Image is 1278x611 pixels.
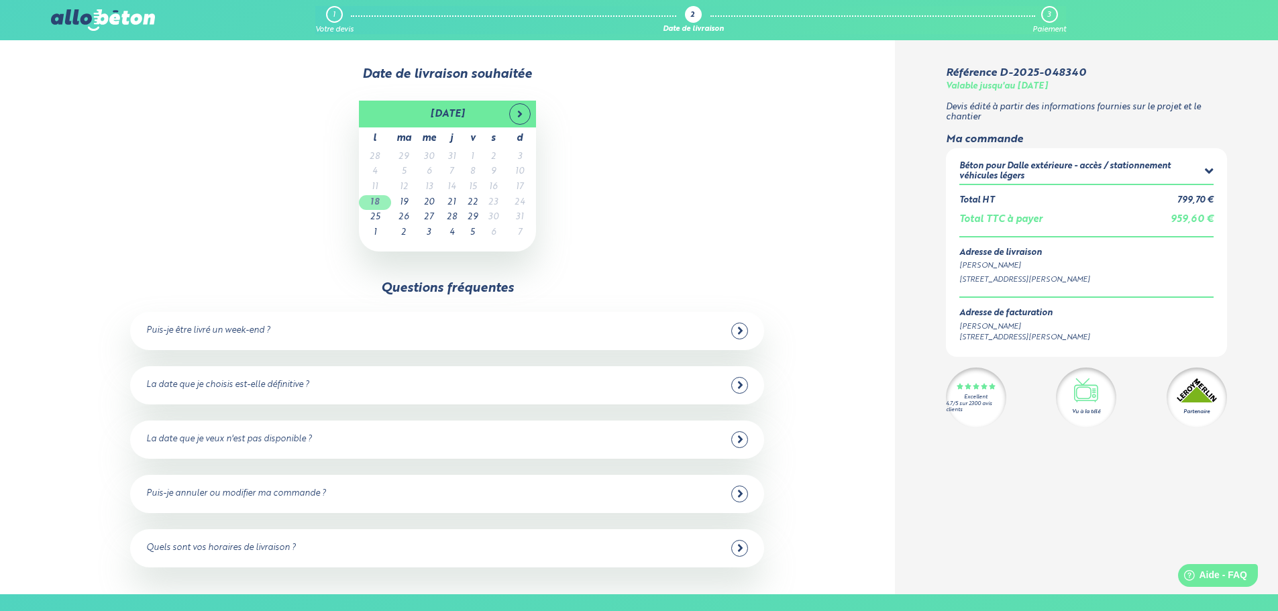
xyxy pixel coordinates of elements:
[146,380,309,390] div: La date que je choisis est-elle définitive ?
[504,164,536,180] td: 10
[462,127,483,150] th: v
[483,210,504,225] td: 30
[333,11,335,19] div: 1
[1171,215,1214,224] span: 959,60 €
[663,25,724,34] div: Date de livraison
[417,195,441,211] td: 20
[946,67,1086,79] div: Référence D-2025-048340
[946,82,1048,92] div: Valable jusqu'au [DATE]
[359,195,391,211] td: 18
[391,195,417,211] td: 19
[690,11,694,20] div: 2
[504,225,536,241] td: 7
[359,225,391,241] td: 1
[441,164,462,180] td: 7
[959,248,1214,258] div: Adresse de livraison
[381,281,514,296] div: Questions fréquentes
[359,180,391,195] td: 11
[391,180,417,195] td: 12
[462,195,483,211] td: 22
[462,225,483,241] td: 5
[1032,6,1066,34] a: 3 Paiement
[483,150,504,165] td: 2
[483,164,504,180] td: 9
[959,162,1206,181] div: Béton pour Dalle extérieure - accès / stationnement véhicules légers
[462,164,483,180] td: 8
[959,214,1043,225] div: Total TTC à payer
[959,309,1090,319] div: Adresse de facturation
[441,127,462,150] th: j
[359,150,391,165] td: 28
[359,210,391,225] td: 25
[959,274,1214,286] div: [STREET_ADDRESS][PERSON_NAME]
[441,225,462,241] td: 4
[417,180,441,195] td: 13
[315,25,354,34] div: Votre devis
[1032,25,1066,34] div: Paiement
[441,210,462,225] td: 28
[417,127,441,150] th: me
[391,164,417,180] td: 5
[663,6,724,34] a: 2 Date de livraison
[504,195,536,211] td: 24
[315,6,354,34] a: 1 Votre devis
[1047,11,1051,19] div: 3
[946,401,1006,413] div: 4.7/5 sur 2300 avis clients
[146,489,326,499] div: Puis-je annuler ou modifier ma commande ?
[1183,408,1210,416] div: Partenaire
[504,180,536,195] td: 17
[51,9,154,31] img: allobéton
[964,394,988,400] div: Excellent
[441,150,462,165] td: 31
[391,101,504,127] th: [DATE]
[504,150,536,165] td: 3
[417,210,441,225] td: 27
[417,164,441,180] td: 6
[462,180,483,195] td: 15
[391,150,417,165] td: 29
[1159,559,1263,596] iframe: Help widget launcher
[483,180,504,195] td: 16
[462,150,483,165] td: 1
[391,210,417,225] td: 26
[462,210,483,225] td: 29
[1177,196,1214,206] div: 799,70 €
[504,127,536,150] th: d
[483,127,504,150] th: s
[146,435,312,445] div: La date que je veux n'est pas disponible ?
[959,260,1214,272] div: [PERSON_NAME]
[417,225,441,241] td: 3
[441,180,462,195] td: 14
[959,196,994,206] div: Total HT
[959,162,1214,184] summary: Béton pour Dalle extérieure - accès / stationnement véhicules légers
[359,127,391,150] th: l
[504,210,536,225] td: 31
[359,164,391,180] td: 4
[483,225,504,241] td: 6
[483,195,504,211] td: 23
[946,133,1227,146] div: Ma commande
[959,332,1090,343] div: [STREET_ADDRESS][PERSON_NAME]
[391,225,417,241] td: 2
[146,543,296,553] div: Quels sont vos horaires de livraison ?
[51,67,843,82] div: Date de livraison souhaitée
[391,127,417,150] th: ma
[146,326,270,336] div: Puis-je être livré un week-end ?
[441,195,462,211] td: 21
[959,321,1090,333] div: [PERSON_NAME]
[1072,408,1100,416] div: Vu à la télé
[946,103,1227,122] p: Devis édité à partir des informations fournies sur le projet et le chantier
[417,150,441,165] td: 30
